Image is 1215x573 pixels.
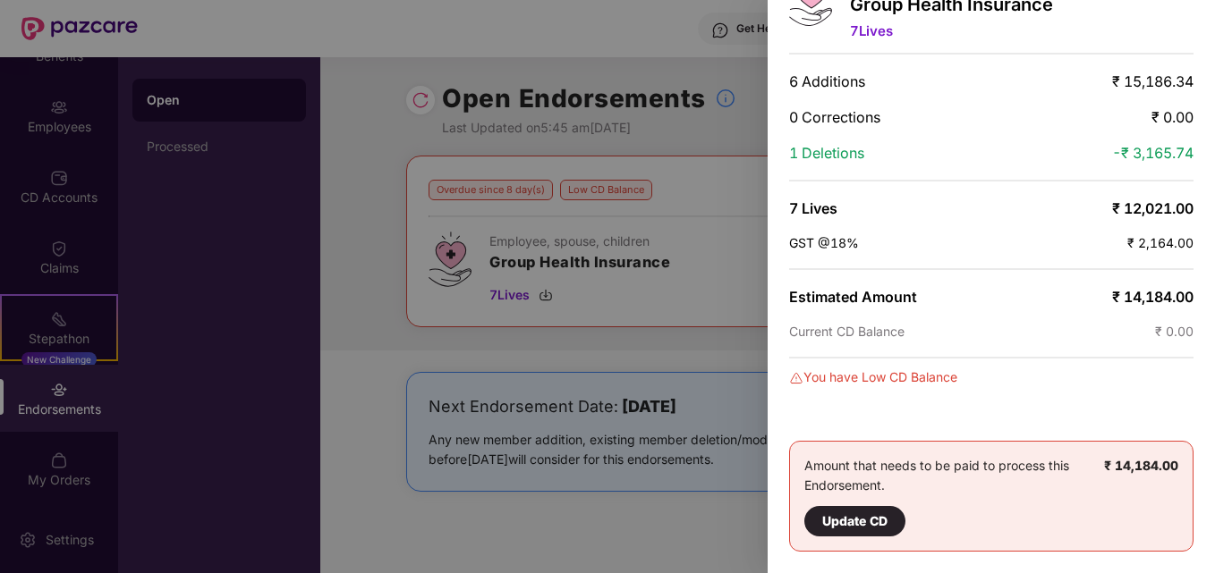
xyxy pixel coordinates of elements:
span: ₹ 2,164.00 [1127,235,1194,250]
div: Amount that needs to be paid to process this Endorsement. [804,456,1104,536]
span: Estimated Amount [789,288,917,306]
span: 7 Lives [850,22,893,39]
b: ₹ 14,184.00 [1104,458,1178,473]
span: 7 Lives [789,199,837,217]
span: ₹ 0.00 [1155,324,1194,339]
div: You have Low CD Balance [789,367,1194,387]
span: ₹ 15,186.34 [1112,72,1194,90]
span: 6 Additions [789,72,865,90]
span: GST @18% [789,235,859,250]
span: 0 Corrections [789,108,880,126]
span: 1 Deletions [789,144,864,162]
span: -₹ 3,165.74 [1112,144,1194,162]
span: Current CD Balance [789,324,905,339]
img: svg+xml;base64,PHN2ZyBpZD0iRGFuZ2VyLTMyeDMyIiB4bWxucz0iaHR0cDovL3d3dy53My5vcmcvMjAwMC9zdmciIHdpZH... [789,371,803,385]
span: ₹ 12,021.00 [1112,199,1194,217]
span: ₹ 0.00 [1151,108,1194,126]
span: ₹ 14,184.00 [1112,288,1194,306]
div: Update CD [822,511,888,531]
